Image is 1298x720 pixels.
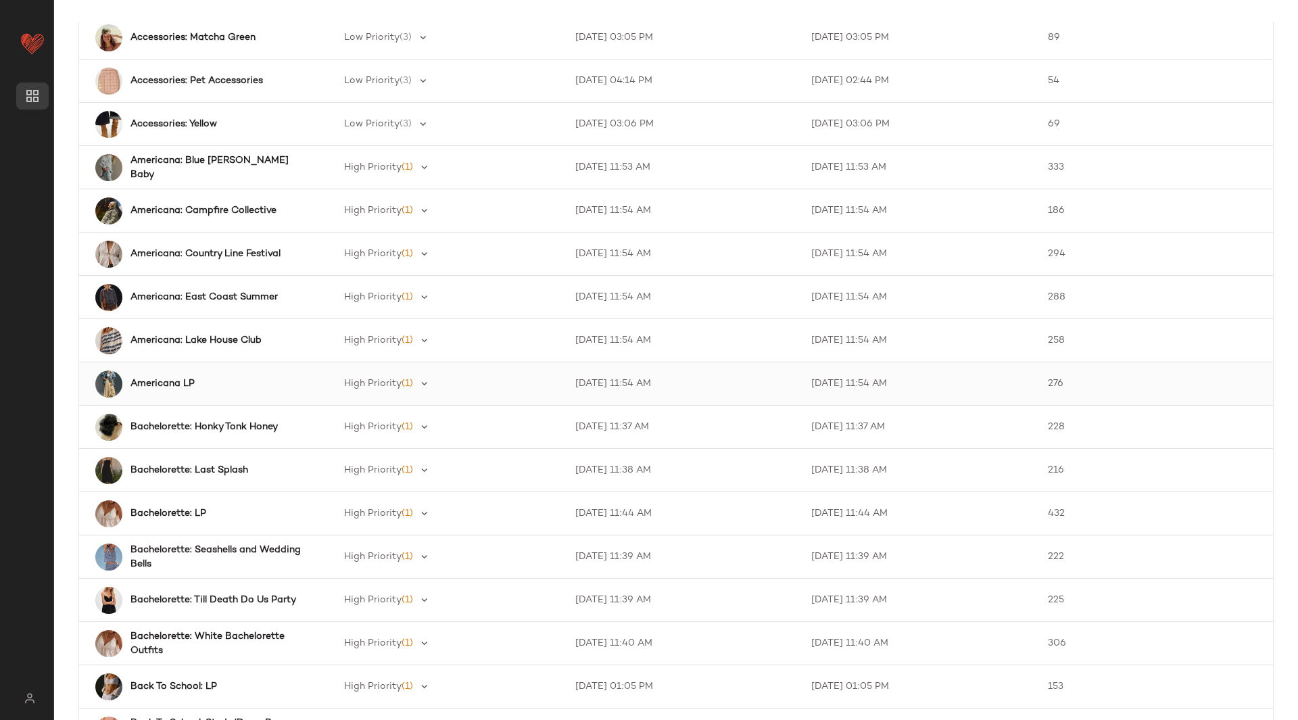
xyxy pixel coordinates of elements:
span: (1) [402,335,413,345]
td: [DATE] 11:39 AM [564,579,800,622]
td: [DATE] 01:05 PM [800,665,1036,709]
td: 306 [1037,622,1273,665]
td: [DATE] 11:54 AM [800,319,1036,362]
span: (3) [400,76,412,86]
span: High Priority [344,422,402,432]
span: Low Priority [344,32,400,43]
img: 83896084_010_0 [95,673,122,700]
span: High Priority [344,162,402,172]
b: Americana: Lake House Club [130,333,262,347]
span: (1) [402,379,413,389]
span: High Priority [344,379,402,389]
b: Accessories: Pet Accessories [130,74,263,88]
td: [DATE] 11:39 AM [564,535,800,579]
img: 103256988_072_a [95,111,122,138]
span: (1) [402,508,413,519]
td: [DATE] 11:54 AM [800,233,1036,276]
img: 103223228_011_a [95,500,122,527]
span: High Priority [344,681,402,692]
b: Americana LP [130,377,195,391]
span: High Priority [344,552,402,562]
td: 69 [1037,103,1273,146]
span: High Priority [344,206,402,216]
span: (1) [402,595,413,605]
td: [DATE] 11:44 AM [800,492,1036,535]
span: (3) [400,119,412,129]
td: 54 [1037,59,1273,103]
img: 103223228_011_a [95,630,122,657]
td: [DATE] 11:39 AM [800,579,1036,622]
img: heart_red.DM2ytmEG.svg [19,30,46,57]
span: (1) [402,162,413,172]
td: [DATE] 11:53 AM [800,146,1036,189]
img: 103548988_001_a [95,457,122,484]
b: Accessories: Matcha Green [130,30,256,45]
span: (1) [402,552,413,562]
b: Accessories: Yellow [130,117,217,131]
td: [DATE] 11:38 AM [800,449,1036,492]
td: [DATE] 11:40 AM [564,622,800,665]
img: 100714385_237_0 [95,197,122,224]
span: High Priority [344,292,402,302]
span: High Priority [344,638,402,648]
td: [DATE] 11:53 AM [564,146,800,189]
img: 100663897_040_0 [95,544,122,571]
img: 93911964_010_0 [95,241,122,268]
td: [DATE] 11:44 AM [564,492,800,535]
td: 228 [1037,406,1273,449]
span: (1) [402,465,413,475]
span: High Priority [344,465,402,475]
img: 99064768_031_a [95,24,122,51]
img: 96191242_040_0 [95,370,122,398]
td: [DATE] 11:54 AM [564,189,800,233]
span: (1) [402,681,413,692]
span: High Priority [344,249,402,259]
b: Bachelorette: Last Splash [130,463,248,477]
td: [DATE] 03:05 PM [564,16,800,59]
img: 95815080_004_b [95,68,122,95]
td: [DATE] 03:05 PM [800,16,1036,59]
img: 102345691_011_a [95,414,122,441]
b: Back To School: LP [130,679,217,694]
b: Americana: East Coast Summer [130,290,278,304]
span: (1) [402,638,413,648]
span: (3) [400,32,412,43]
b: Americana: Campfire Collective [130,203,277,218]
td: 216 [1037,449,1273,492]
span: High Priority [344,335,402,345]
td: [DATE] 03:06 PM [564,103,800,146]
td: 222 [1037,535,1273,579]
b: Bachelorette: Seashells and Wedding Bells [130,543,304,571]
span: Low Priority [344,119,400,129]
b: Americana: Blue [PERSON_NAME] Baby [130,153,304,182]
td: [DATE] 11:54 AM [800,276,1036,319]
td: [DATE] 11:37 AM [800,406,1036,449]
td: 294 [1037,233,1273,276]
td: 258 [1037,319,1273,362]
span: Low Priority [344,76,400,86]
td: [DATE] 11:54 AM [564,276,800,319]
td: [DATE] 11:54 AM [564,233,800,276]
b: Americana: Country Line Festival [130,247,281,261]
b: Bachelorette: Till Death Do Us Party [130,593,296,607]
td: [DATE] 11:38 AM [564,449,800,492]
td: [DATE] 04:14 PM [564,59,800,103]
img: 83674770_024_a [95,327,122,354]
td: [DATE] 11:54 AM [564,319,800,362]
td: 225 [1037,579,1273,622]
td: [DATE] 11:39 AM [800,535,1036,579]
td: 333 [1037,146,1273,189]
span: (1) [402,292,413,302]
td: [DATE] 11:54 AM [800,362,1036,406]
b: Bachelorette: White Bachelorette Outfits [130,629,304,658]
td: [DATE] 03:06 PM [800,103,1036,146]
td: 276 [1037,362,1273,406]
td: [DATE] 11:54 AM [564,362,800,406]
span: High Priority [344,595,402,605]
img: 101180578_092_f [95,154,122,181]
td: [DATE] 11:40 AM [800,622,1036,665]
td: 89 [1037,16,1273,59]
td: 432 [1037,492,1273,535]
img: 92425776_042_0 [95,284,122,311]
span: (1) [402,422,413,432]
